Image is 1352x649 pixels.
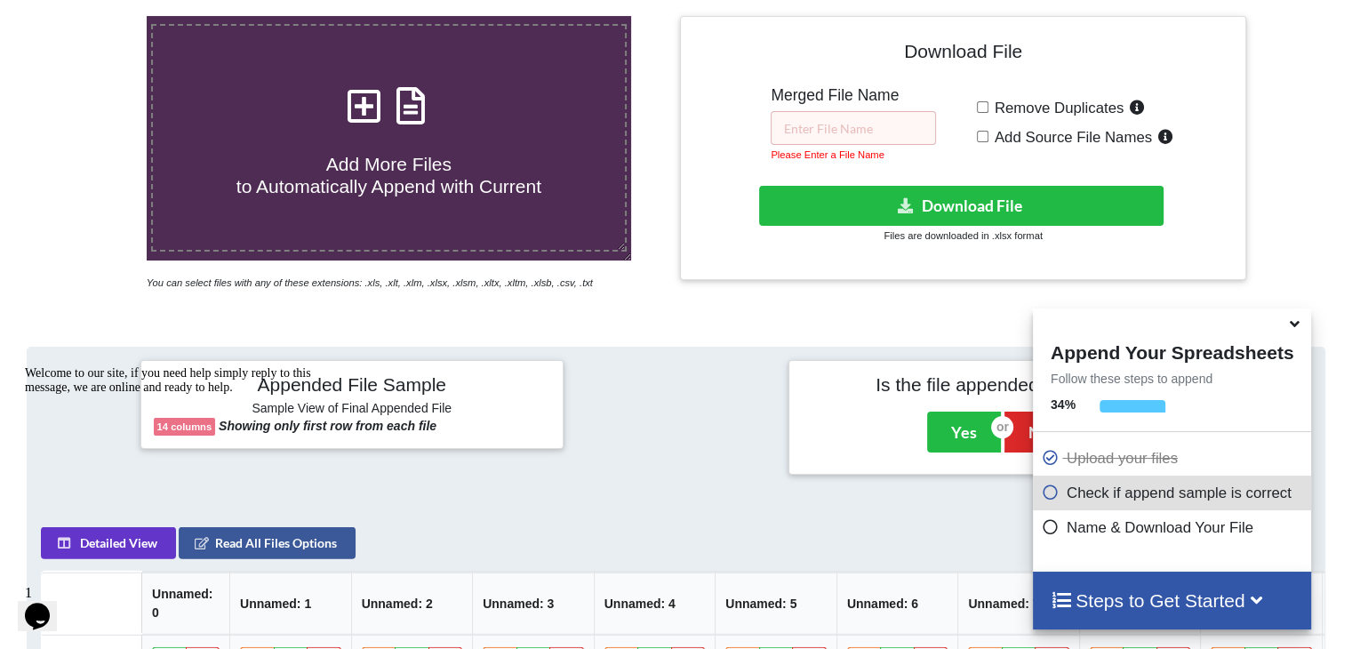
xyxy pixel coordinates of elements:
button: No [1004,412,1074,453]
th: Unnamed: 6 [836,573,958,635]
th: Unnamed: 5 [715,573,836,635]
button: Download File [759,186,1164,226]
p: Upload your files [1042,447,1307,469]
h5: Merged File Name [771,86,936,105]
span: Welcome to our site, if you need help simply reply to this message, we are online and ready to help. [7,7,293,35]
input: Enter File Name [771,111,936,145]
h4: Steps to Get Started [1051,589,1293,612]
iframe: chat widget [18,359,338,569]
h4: Download File [693,29,1232,80]
p: Check if append sample is correct [1042,482,1307,504]
h4: Append Your Spreadsheets [1033,337,1311,364]
th: Unnamed: 3 [472,573,594,635]
span: Add More Files to Automatically Append with Current [236,154,541,196]
th: Unnamed: 4 [594,573,716,635]
h4: Appended File Sample [154,373,550,398]
button: Read All Files Options [179,527,356,559]
h6: Sample View of Final Appended File [154,401,550,419]
small: Please Enter a File Name [771,149,884,160]
span: Add Source File Names [988,129,1152,146]
iframe: chat widget [18,578,75,631]
small: Files are downloaded in .xlsx format [884,230,1042,241]
p: Follow these steps to append [1033,370,1311,388]
div: Welcome to our site, if you need help simply reply to this message, we are online and ready to help. [7,7,327,36]
th: Unnamed: 2 [351,573,473,635]
i: You can select files with any of these extensions: .xls, .xlt, .xlm, .xlsx, .xlsm, .xltx, .xltm, ... [147,277,593,288]
button: Yes [927,412,1001,453]
th: Unnamed: 7 [957,573,1079,635]
h4: Is the file appended correctly? [802,373,1198,396]
th: Unnamed: 0 [141,573,229,635]
span: Remove Duplicates [988,100,1124,116]
p: Name & Download Your File [1042,517,1307,539]
b: 34 % [1051,397,1076,412]
th: Unnamed: 1 [229,573,351,635]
